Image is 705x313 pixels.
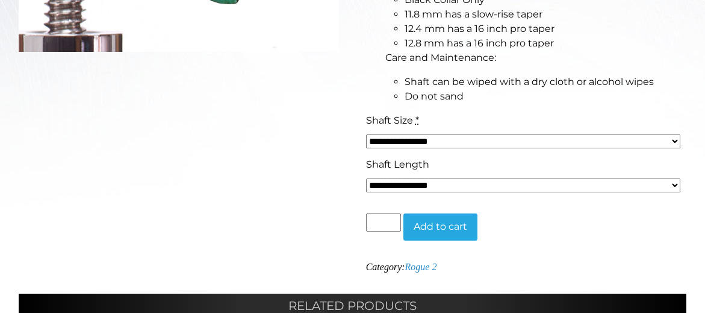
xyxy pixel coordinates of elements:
span: Do not sand [405,90,464,102]
button: Add to cart [403,213,477,241]
span: 12.4 mm has a 16 inch pro taper [405,23,554,34]
span: Shaft Length [366,159,429,170]
span: 12.8 mm has a 16 inch pro taper [405,37,554,49]
span: 11.8 mm has a slow-rise taper [405,8,542,20]
abbr: required [415,115,419,126]
a: Rogue 2 [405,262,437,272]
input: Product quantity [366,213,401,232]
span: Care and Maintenance: [385,52,496,63]
span: Category: [366,262,437,272]
span: Shaft can be wiped with a dry cloth or alcohol wipes [405,76,654,87]
span: Shaft Size [366,115,413,126]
